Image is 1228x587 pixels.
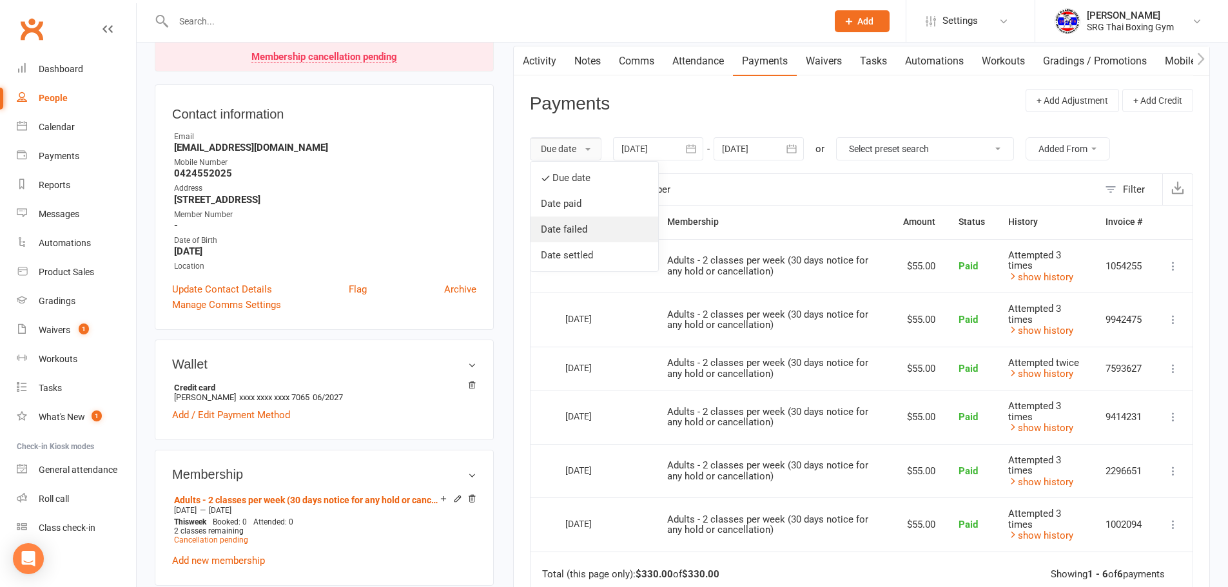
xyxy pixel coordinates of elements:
[1026,137,1110,160] button: Added From
[565,460,625,480] div: [DATE]
[892,497,947,552] td: $55.00
[667,459,868,482] span: Adults - 2 classes per week (30 days notice for any hold or cancellation)
[1008,325,1073,336] a: show history
[531,217,658,242] a: Date failed
[79,323,89,334] span: 1
[174,131,476,143] div: Email
[815,141,824,157] div: or
[682,568,719,580] strong: $330.00
[1094,347,1154,390] td: 7593627
[170,12,818,30] input: Search...
[663,46,733,76] a: Attendance
[947,206,997,238] th: Status
[959,314,978,325] span: Paid
[39,93,68,103] div: People
[174,535,248,544] a: Cancellation pending
[667,255,868,277] span: Adults - 2 classes per week (30 days notice for any hold or cancellation)
[174,526,244,535] span: 2 classes remaining
[1094,293,1154,347] td: 9942475
[17,55,136,84] a: Dashboard
[959,260,978,272] span: Paid
[17,84,136,113] a: People
[17,485,136,514] a: Roll call
[174,383,470,392] strong: Credit card
[1008,357,1079,369] span: Attempted twice
[209,506,231,515] span: [DATE]
[172,467,476,481] h3: Membership
[174,245,476,257] strong: [DATE]
[959,465,978,477] span: Paid
[17,200,136,229] a: Messages
[39,267,94,277] div: Product Sales
[667,406,868,428] span: Adults - 2 classes per week (30 days notice for any hold or cancellation)
[636,568,673,580] strong: $330.00
[851,46,896,76] a: Tasks
[1051,569,1165,580] div: Showing of payments
[174,235,476,247] div: Date of Birth
[17,456,136,485] a: General attendance kiosk mode
[667,514,868,536] span: Adults - 2 classes per week (30 days notice for any hold or cancellation)
[17,316,136,345] a: Waivers 1
[174,517,189,526] span: This
[1156,46,1225,76] a: Mobile App
[942,6,978,35] span: Settings
[835,10,890,32] button: Add
[349,282,367,297] a: Flag
[1008,249,1061,272] span: Attempted 3 times
[1087,10,1174,21] div: [PERSON_NAME]
[1008,400,1061,423] span: Attempted 3 times
[253,517,293,526] span: Attended: 0
[174,260,476,273] div: Location
[174,209,476,221] div: Member Number
[17,374,136,403] a: Tasks
[174,495,440,505] a: Adults - 2 classes per week (30 days notice for any hold or cancellation)
[531,242,658,268] a: Date settled
[39,465,117,475] div: General attendance
[172,357,476,371] h3: Wallet
[172,407,290,423] a: Add / Edit Payment Method
[172,381,476,404] li: [PERSON_NAME]
[213,517,247,526] span: Booked: 0
[444,282,476,297] a: Archive
[610,46,663,76] a: Comms
[1008,476,1073,488] a: show history
[39,412,85,422] div: What's New
[15,13,48,45] a: Clubworx
[174,220,476,231] strong: -
[565,514,625,534] div: [DATE]
[514,46,565,76] a: Activity
[92,410,102,421] span: 1
[174,194,476,206] strong: [STREET_ADDRESS]
[892,347,947,390] td: $55.00
[39,64,83,74] div: Dashboard
[973,46,1034,76] a: Workouts
[39,494,69,504] div: Roll call
[1008,368,1073,380] a: show history
[656,206,892,238] th: Membership
[530,94,610,114] h3: Payments
[39,325,70,335] div: Waivers
[565,406,625,426] div: [DATE]
[531,165,658,191] a: Due date
[172,297,281,313] a: Manage Comms Settings
[1008,271,1073,283] a: show history
[1122,89,1193,112] button: + Add Credit
[39,523,95,533] div: Class check-in
[959,411,978,423] span: Paid
[17,514,136,543] a: Class kiosk mode
[313,392,343,402] span: 06/2027
[1094,239,1154,293] td: 1054255
[174,157,476,169] div: Mobile Number
[892,444,947,498] td: $55.00
[39,354,77,364] div: Workouts
[17,113,136,142] a: Calendar
[1034,46,1156,76] a: Gradings / Promotions
[565,46,610,76] a: Notes
[13,543,44,574] div: Open Intercom Messenger
[174,506,197,515] span: [DATE]
[997,206,1094,238] th: History
[174,182,476,195] div: Address
[1094,497,1154,552] td: 1002094
[39,122,75,132] div: Calendar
